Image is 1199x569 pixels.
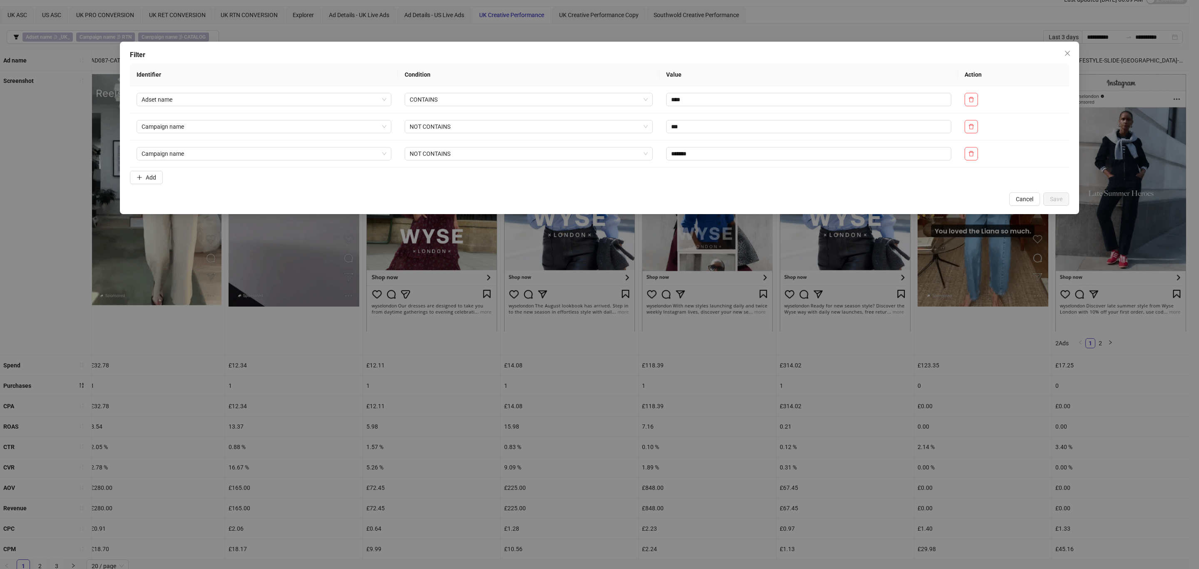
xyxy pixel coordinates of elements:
[146,174,156,181] span: Add
[410,120,648,133] span: NOT CONTAINS
[142,93,386,106] span: Adset name
[398,63,660,86] th: Condition
[968,97,974,102] span: delete
[1016,196,1033,202] span: Cancel
[968,124,974,130] span: delete
[130,63,398,86] th: Identifier
[1061,47,1074,60] button: Close
[130,50,1069,60] div: Filter
[1064,50,1071,57] span: close
[968,151,974,157] span: delete
[410,147,648,160] span: NOT CONTAINS
[137,175,142,180] span: plus
[659,63,958,86] th: Value
[1043,192,1069,206] button: Save
[410,93,648,106] span: CONTAINS
[142,120,386,133] span: Campaign name
[1009,192,1040,206] button: Cancel
[130,171,163,184] button: Add
[958,63,1069,86] th: Action
[142,147,386,160] span: Campaign name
